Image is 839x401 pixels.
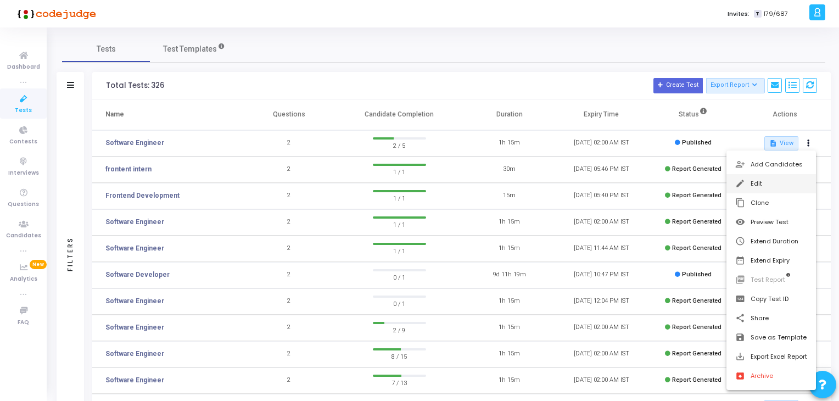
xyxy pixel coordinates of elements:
mat-icon: visibility [735,217,746,228]
mat-icon: person_add_alt [735,159,746,170]
button: Export Excel Report [726,347,816,366]
button: Clone [726,193,816,213]
button: Copy Test ID [726,289,816,309]
button: Extend Duration [726,232,816,251]
mat-icon: edit [735,179,746,190]
button: Test Report [726,270,816,289]
mat-icon: archive [735,371,746,382]
button: Save as Template [726,328,816,347]
mat-icon: schedule [735,236,746,247]
button: Add Candidates [726,155,816,174]
mat-icon: pin [735,294,746,305]
mat-icon: share [735,313,746,324]
button: Archive [726,366,816,386]
button: Extend Expiry [726,251,816,270]
mat-icon: date_range [735,255,746,266]
button: Share [726,309,816,328]
button: Edit [726,174,816,193]
mat-icon: save [735,332,746,343]
mat-icon: save_alt [735,352,746,363]
mat-icon: content_copy [735,198,746,209]
button: Preview Test [726,213,816,232]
